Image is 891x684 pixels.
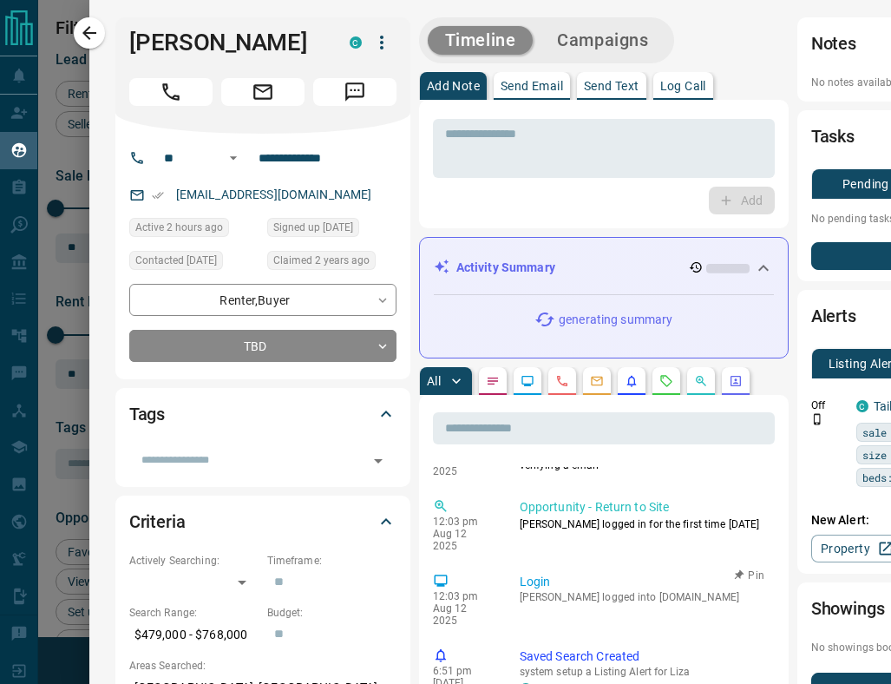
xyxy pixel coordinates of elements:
h2: Criteria [129,508,186,536]
p: Timeframe: [267,553,396,569]
p: Activity Summary [456,259,555,277]
button: Open [223,148,244,168]
p: All [427,375,441,387]
p: Areas Searched: [129,658,396,674]
h2: Tags [129,400,165,428]
div: Activity Summary [434,252,774,284]
svg: Opportunities [694,374,708,388]
p: 12:03 pm [433,590,494,602]
p: Saved Search Created [520,648,768,666]
p: Opportunity - Return to Site [520,498,768,516]
p: $479,000 - $768,000 [129,621,259,649]
a: [EMAIL_ADDRESS][DOMAIN_NAME] [176,187,372,201]
div: Wed May 27 2020 [129,251,259,275]
button: Timeline [428,26,534,55]
svg: Calls [555,374,569,388]
svg: Listing Alerts [625,374,639,388]
svg: Requests [659,374,673,388]
p: Off [811,398,846,413]
svg: Lead Browsing Activity [521,374,534,388]
p: 12:03 pm [433,516,494,528]
button: Campaigns [540,26,665,55]
span: Contacted [DATE] [135,252,217,269]
p: Aug 12 2025 [433,528,494,552]
p: system setup a Listing Alert for Liza [520,666,768,678]
p: Add Note [427,80,480,92]
span: Message [313,78,396,106]
h2: Tasks [811,122,855,150]
p: 6:51 pm [433,665,494,677]
p: Send Email [501,80,563,92]
p: Actively Searching: [129,553,259,569]
div: condos.ca [856,400,868,412]
svg: Agent Actions [729,374,743,388]
p: [PERSON_NAME] logged in for the first time [DATE] [520,516,768,532]
p: Send Text [584,80,639,92]
span: Email [221,78,305,106]
div: Renter , Buyer [129,284,396,316]
p: Aug 12 2025 [433,602,494,627]
span: Signed up [DATE] [273,219,353,236]
h2: Notes [811,30,856,57]
svg: Email Verified [152,189,164,201]
p: Login [520,573,768,591]
h1: [PERSON_NAME] [129,29,324,56]
button: Open [366,449,390,473]
div: Fri Jul 28 2023 [267,251,396,275]
p: Log Call [660,80,706,92]
p: generating summary [559,311,672,329]
span: Call [129,78,213,106]
h2: Alerts [811,302,856,330]
svg: Push Notification Only [811,413,823,425]
button: Pin [724,568,775,583]
svg: Notes [486,374,500,388]
h2: Showings [811,595,885,622]
span: Active 2 hours ago [135,219,223,236]
div: condos.ca [350,36,362,49]
div: Criteria [129,501,396,543]
div: Sun May 24 2020 [267,218,396,242]
div: TBD [129,330,396,362]
div: Tags [129,393,396,435]
p: [PERSON_NAME] logged into [DOMAIN_NAME] [520,591,768,603]
p: Search Range: [129,605,259,621]
p: Pending [842,178,889,190]
p: Budget: [267,605,396,621]
svg: Emails [590,374,604,388]
span: Claimed 2 years ago [273,252,370,269]
div: Tue Aug 12 2025 [129,218,259,242]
